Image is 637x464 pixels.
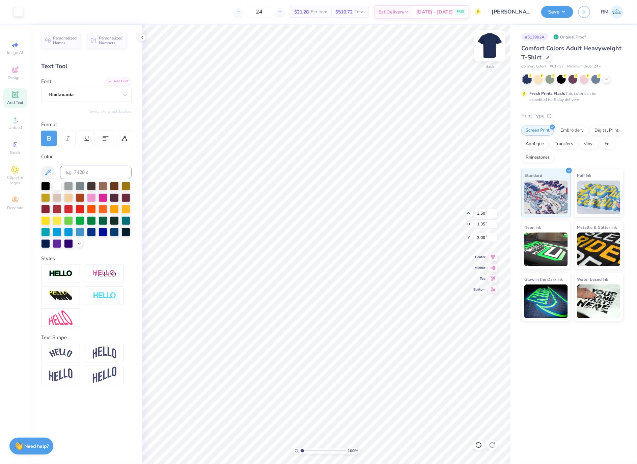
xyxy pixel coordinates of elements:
[579,139,598,149] div: Vinyl
[524,276,563,283] span: Glow in the Dark Ink
[8,125,22,130] span: Upload
[93,347,116,359] img: Arch
[8,75,23,80] span: Designs
[3,175,27,186] span: Clipart & logos
[521,33,548,41] div: # 513902A
[601,5,624,19] a: RM
[524,233,568,266] img: Neon Ink
[457,9,464,14] span: FREE
[487,5,536,19] input: Untitled Design
[577,233,621,266] img: Metallic & Glitter Ink
[7,205,23,211] span: Decorate
[521,139,548,149] div: Applique
[7,100,23,105] span: Add Text
[89,109,132,114] button: Switch to Greek Letters
[521,126,554,136] div: Screen Print
[601,8,609,16] span: RM
[552,33,589,41] div: Original Proof
[348,448,359,454] span: 100 %
[577,276,608,283] span: Water based Ink
[49,310,73,325] img: Free Distort
[524,284,568,318] img: Glow in the Dark Ink
[416,8,453,16] span: [DATE] - [DATE]
[521,44,621,61] span: Comfort Colors Adult Heavyweight T-Shirt
[355,8,365,16] span: Total
[7,50,23,55] span: Image AI
[567,64,601,70] span: Minimum Order: 24 +
[41,78,51,85] label: Font
[524,181,568,214] img: Standard
[521,153,554,163] div: Rhinestones
[294,8,309,16] span: $21.28
[41,62,132,71] div: Text Tool
[476,32,503,59] img: Back
[521,64,546,70] span: Comfort Colors
[600,139,616,149] div: Foil
[105,78,132,85] div: Add Font
[524,172,542,179] span: Standard
[60,166,132,179] input: e.g. 7428 c
[577,284,621,318] img: Water based Ink
[550,64,564,70] span: # C1717
[41,334,132,342] div: Text Shape
[379,8,404,16] span: Est. Delivery
[529,90,612,103] div: This color can be expedited for 5 day delivery.
[550,139,577,149] div: Transfers
[99,36,123,45] span: Personalized Numbers
[577,181,621,214] img: Puff Ink
[610,5,624,19] img: Ronald Manipon
[556,126,588,136] div: Embroidery
[577,172,591,179] span: Puff Ink
[93,270,116,278] img: Shadow
[473,255,486,260] span: Center
[529,91,565,96] strong: Fresh Prints Flash:
[521,112,624,120] div: Print Type
[93,367,116,383] img: Rise
[49,369,73,382] img: Flag
[246,6,272,18] input: – –
[335,8,353,16] span: $510.72
[49,270,73,278] img: Stroke
[473,266,486,270] span: Middle
[577,224,617,231] span: Metallic & Glitter Ink
[93,292,116,300] img: Negative Space
[53,36,77,45] span: Personalized Names
[25,443,49,449] strong: Need help?
[486,64,494,70] div: Back
[541,6,573,18] button: Save
[590,126,623,136] div: Digital Print
[41,121,132,129] div: Format
[311,8,327,16] span: Per Item
[41,255,132,263] div: Styles
[473,287,486,292] span: Bottom
[41,153,132,161] div: Color
[49,291,73,301] img: 3d Illusion
[524,224,541,231] span: Neon Ink
[473,276,486,281] span: Top
[10,150,21,155] span: Greek
[49,349,73,358] img: Arc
